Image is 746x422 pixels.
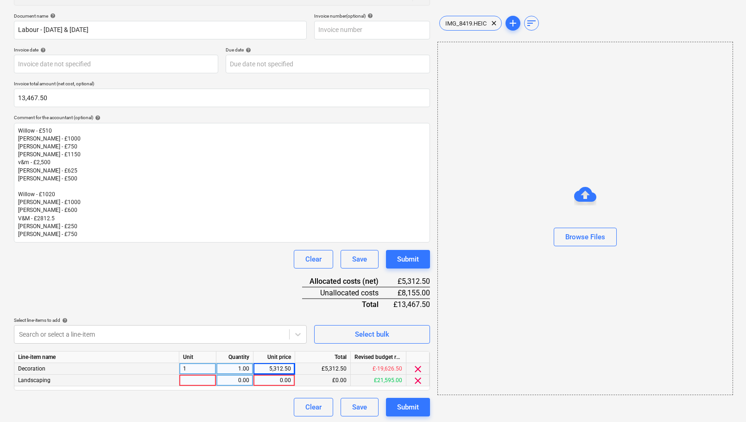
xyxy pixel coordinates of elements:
[220,363,249,375] div: 1.00
[412,375,424,386] span: clear
[244,47,251,53] span: help
[294,398,333,416] button: Clear
[18,231,77,237] span: [PERSON_NAME] - £750
[341,250,379,269] button: Save
[226,55,430,73] input: Due date not specified
[294,250,333,269] button: Clear
[295,352,351,363] div: Total
[14,352,179,363] div: Line-item name
[393,299,430,310] div: £13,467.50
[18,207,77,213] span: [PERSON_NAME] - £600
[440,20,492,27] span: IMG_8419.HEIC
[355,328,389,340] div: Select bulk
[48,13,56,19] span: help
[386,250,430,269] button: Submit
[351,352,406,363] div: Revised budget remaining
[302,299,393,310] div: Total
[18,128,52,134] span: Willow - £510
[93,115,101,121] span: help
[295,375,351,386] div: £0.00
[60,318,68,323] span: help
[18,175,77,182] span: [PERSON_NAME] - £500
[507,18,518,29] span: add
[439,16,502,31] div: IMG_8419.HEIC
[14,317,307,323] div: Select line-items to add
[393,276,430,287] div: £5,312.50
[700,377,746,422] iframe: Chat Widget
[302,276,393,287] div: Allocated costs (net)
[18,365,45,372] span: Decoration
[341,398,379,416] button: Save
[352,401,367,413] div: Save
[18,135,81,142] span: [PERSON_NAME] - £1000
[14,89,430,107] input: Invoice total amount (net cost, optional)
[14,55,218,73] input: Invoice date not specified
[366,13,373,19] span: help
[412,364,424,375] span: clear
[257,375,291,386] div: 0.00
[565,231,605,243] div: Browse Files
[488,18,499,29] span: clear
[351,375,406,386] div: £21,595.00
[226,47,430,53] div: Due date
[397,401,419,413] div: Submit
[554,228,617,246] button: Browse Files
[295,363,351,375] div: £5,312.50
[314,325,430,344] button: Select bulk
[18,377,51,384] span: Landscaping
[18,191,55,198] span: Willow - £1020
[14,13,307,19] div: Document name
[18,159,51,166] span: v&m - £2,500
[351,363,406,375] div: £-19,626.50
[253,352,295,363] div: Unit price
[526,18,537,29] span: sort
[257,363,291,375] div: 5,312.50
[397,253,419,265] div: Submit
[437,42,733,395] div: Browse Files
[18,215,55,222] span: V&M - £2812.5
[18,223,77,230] span: [PERSON_NAME] - £250
[14,47,218,53] div: Invoice date
[314,13,430,19] div: Invoice number (optional)
[386,398,430,416] button: Submit
[18,199,81,205] span: [PERSON_NAME] - £1000
[14,81,430,89] p: Invoice total amount (net cost, optional)
[179,352,216,363] div: Unit
[314,21,430,39] input: Invoice number
[305,401,322,413] div: Clear
[352,253,367,265] div: Save
[179,363,216,375] div: 1
[14,115,430,121] div: Comment for the accountant (optional)
[220,375,249,386] div: 0.00
[302,287,393,299] div: Unallocated costs
[18,167,77,174] span: [PERSON_NAME] - £625
[18,143,77,150] span: [PERSON_NAME] - £750
[18,151,81,158] span: [PERSON_NAME] - £1150
[393,287,430,299] div: £8,155.00
[216,352,253,363] div: Quantity
[305,253,322,265] div: Clear
[38,47,46,53] span: help
[14,21,307,39] input: Document name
